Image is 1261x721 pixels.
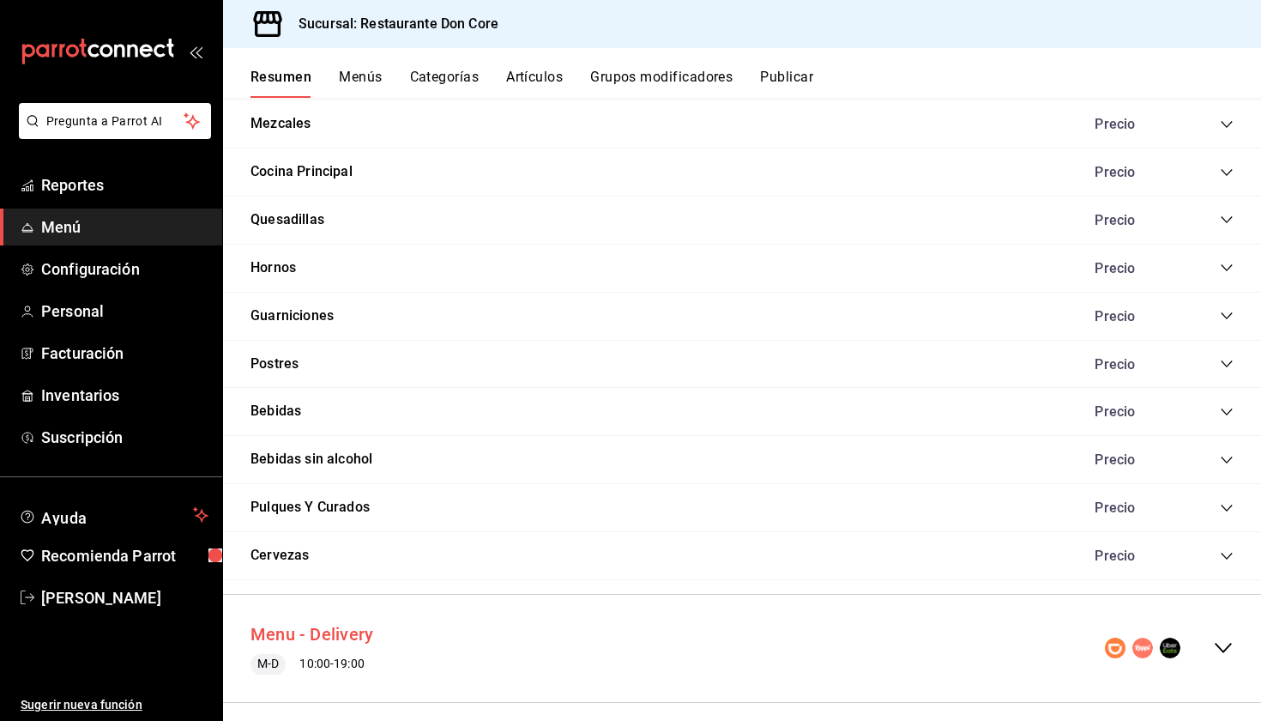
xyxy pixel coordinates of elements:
button: Categorías [410,69,480,98]
div: navigation tabs [250,69,1261,98]
span: Suscripción [41,426,208,449]
h3: Sucursal: Restaurante Don Core [285,14,498,34]
button: Grupos modificadores [590,69,733,98]
button: collapse-category-row [1220,405,1234,419]
span: M-D [250,655,286,673]
span: Ayuda [41,505,186,525]
span: [PERSON_NAME] [41,586,208,609]
button: Bebidas sin alcohol [250,450,372,470]
div: Precio [1077,116,1187,132]
button: Cocina Principal [250,162,353,182]
div: Precio [1077,451,1187,468]
span: Menú [41,215,208,239]
button: collapse-category-row [1220,501,1234,515]
button: collapse-category-row [1220,213,1234,227]
button: collapse-category-row [1220,118,1234,131]
div: collapse-menu-row [223,609,1261,688]
a: Pregunta a Parrot AI [12,124,211,142]
button: Menús [339,69,382,98]
span: Reportes [41,173,208,197]
span: Pregunta a Parrot AI [46,112,184,130]
span: Recomienda Parrot [41,544,208,567]
button: Hornos [250,258,296,278]
div: Precio [1077,356,1187,373]
button: collapse-category-row [1220,166,1234,179]
div: Precio [1077,500,1187,516]
button: open_drawer_menu [189,45,202,58]
div: 10:00 - 19:00 [250,654,373,675]
button: Resumen [250,69,311,98]
div: Precio [1077,403,1187,420]
button: Mezcales [250,114,311,134]
div: Precio [1077,212,1187,228]
span: Sugerir nueva función [21,696,208,714]
button: Bebidas [250,402,301,421]
button: Pregunta a Parrot AI [19,103,211,139]
div: Precio [1077,260,1187,276]
button: Guarniciones [250,306,334,326]
button: Postres [250,354,299,374]
div: Precio [1077,308,1187,324]
button: Artículos [506,69,563,98]
span: Inventarios [41,384,208,407]
button: collapse-category-row [1220,549,1234,563]
div: Precio [1077,548,1187,564]
button: Quesadillas [250,210,324,230]
button: Cervezas [250,546,309,566]
div: Precio [1077,164,1187,180]
button: collapse-category-row [1220,261,1234,275]
button: Pulques Y Curados [250,498,370,518]
span: Facturación [41,342,208,365]
span: Configuración [41,257,208,281]
button: Publicar [760,69,813,98]
button: collapse-category-row [1220,357,1234,371]
button: collapse-category-row [1220,309,1234,323]
button: Menu - Delivery [250,622,373,647]
span: Personal [41,300,208,323]
button: collapse-category-row [1220,453,1234,467]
